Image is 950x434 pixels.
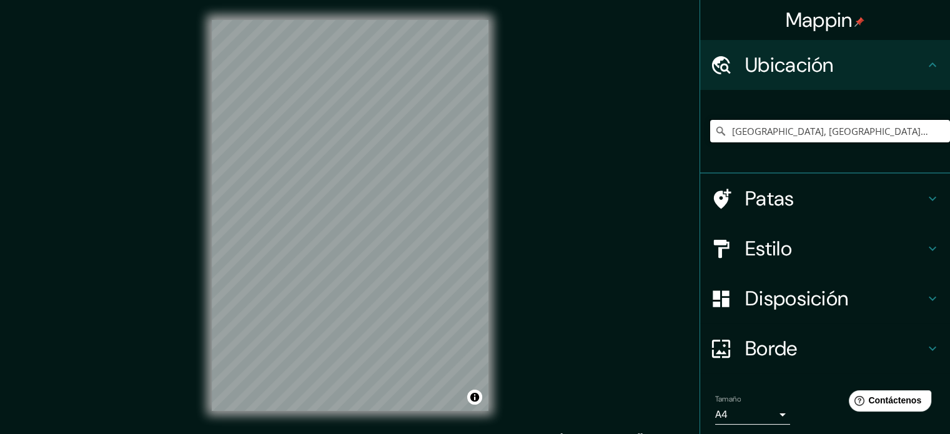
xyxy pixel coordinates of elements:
[700,274,950,323] div: Disposición
[786,7,853,33] font: Mappin
[467,390,482,405] button: Activar o desactivar atribución
[700,224,950,274] div: Estilo
[715,405,790,425] div: A4
[745,285,848,312] font: Disposición
[715,408,728,421] font: A4
[700,323,950,373] div: Borde
[745,335,798,362] font: Borde
[710,120,950,142] input: Elige tu ciudad o zona
[700,40,950,90] div: Ubicación
[839,385,936,420] iframe: Lanzador de widgets de ayuda
[854,17,864,27] img: pin-icon.png
[745,185,794,212] font: Patas
[212,20,488,411] canvas: Mapa
[745,52,834,78] font: Ubicación
[745,235,792,262] font: Estilo
[700,174,950,224] div: Patas
[715,394,741,404] font: Tamaño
